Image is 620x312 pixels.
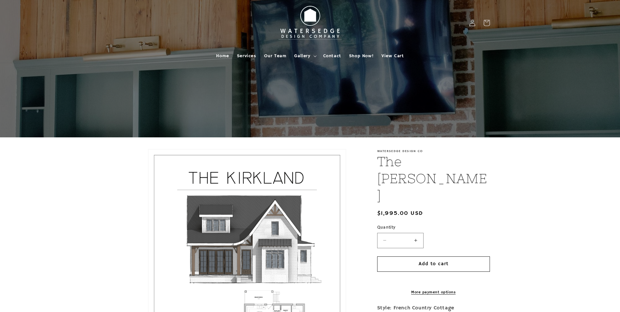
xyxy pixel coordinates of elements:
span: Gallery [294,53,310,59]
button: Add to cart [377,256,490,272]
label: Quantity [377,224,490,231]
span: Services [237,53,256,59]
a: Contact [319,49,345,63]
span: Home [216,53,229,59]
span: Our Team [264,53,287,59]
a: Services [233,49,260,63]
img: Watersedge Design Co [274,3,346,43]
span: Contact [323,53,341,59]
span: Shop Now! [349,53,374,59]
a: More payment options [377,289,490,295]
a: View Cart [377,49,408,63]
summary: Gallery [290,49,319,63]
a: Home [212,49,233,63]
span: $1,995.00 USD [377,209,423,218]
p: Watersedge Design Co [377,149,490,153]
a: Our Team [260,49,291,63]
h1: The [PERSON_NAME] [377,153,490,204]
a: Shop Now! [345,49,377,63]
span: View Cart [381,53,404,59]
